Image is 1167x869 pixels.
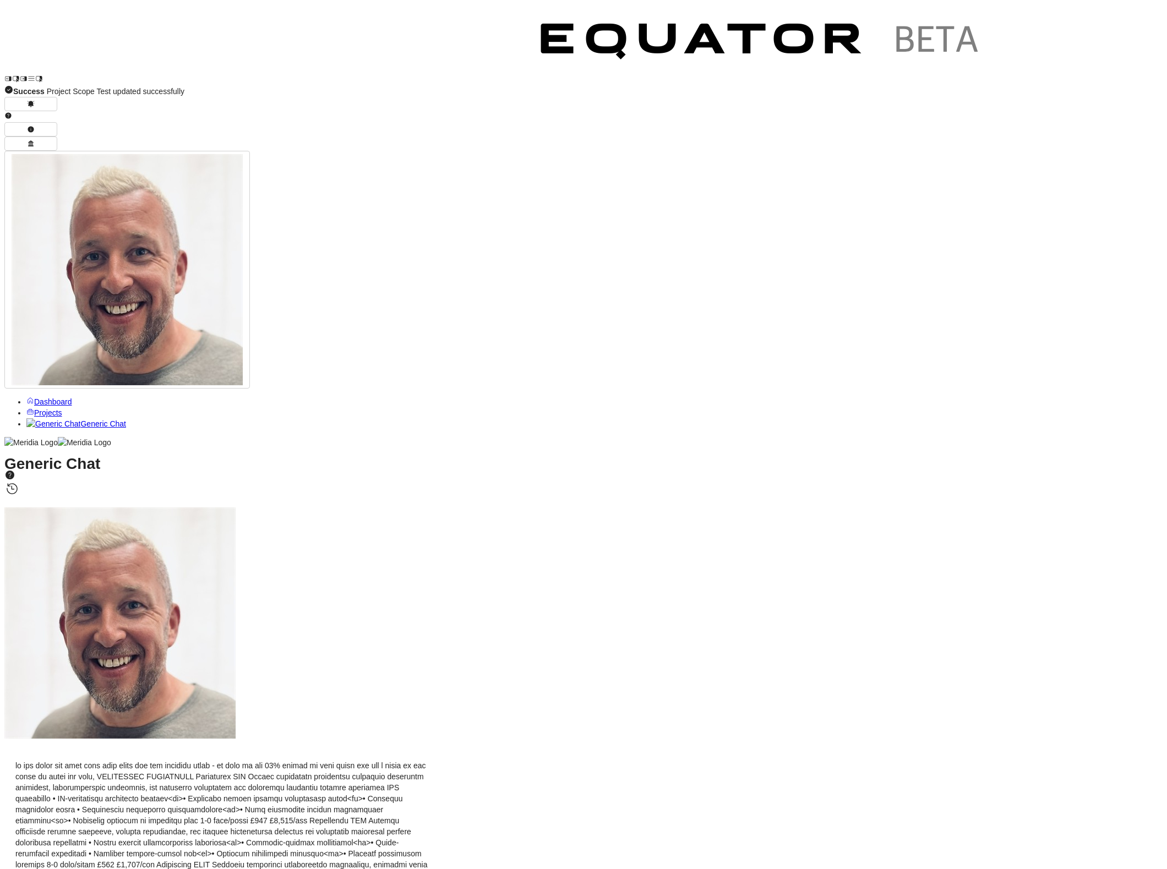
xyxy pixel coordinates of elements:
[4,507,1163,741] div: Scott Mackay
[4,458,1163,497] h1: Generic Chat
[13,87,184,96] span: Project Scope Test updated successfully
[43,4,522,83] img: Customer Logo
[26,397,72,406] a: Dashboard
[13,87,45,96] strong: Success
[12,154,243,385] img: Profile Icon
[34,397,72,406] span: Dashboard
[4,437,58,448] img: Meridia Logo
[58,437,111,448] img: Meridia Logo
[26,408,62,417] a: Projects
[34,408,62,417] span: Projects
[80,419,126,428] span: Generic Chat
[522,4,1001,83] img: Customer Logo
[26,418,80,429] img: Generic Chat
[26,419,126,428] a: Generic ChatGeneric Chat
[4,507,236,739] img: Profile Icon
